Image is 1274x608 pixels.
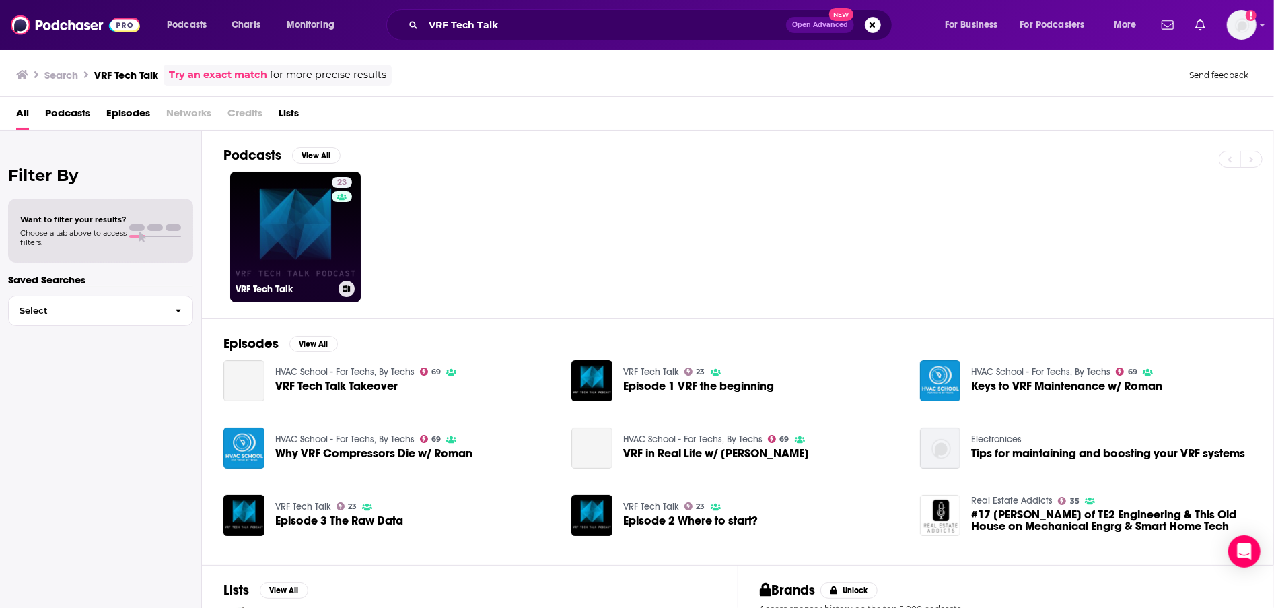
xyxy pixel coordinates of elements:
h2: Episodes [223,335,279,352]
span: Want to filter your results? [20,215,127,224]
span: Episode 1 VRF the beginning [623,380,774,392]
input: Search podcasts, credits, & more... [423,14,786,36]
a: Electronices [971,434,1022,445]
a: PodcastsView All [223,147,341,164]
span: Lists [279,102,299,130]
span: For Business [945,15,998,34]
a: VRF Tech Talk Takeover [275,380,398,392]
img: Episode 2 Where to start? [571,495,612,536]
span: for more precise results [270,67,386,83]
h2: Lists [223,582,249,599]
span: New [829,8,853,21]
h2: Filter By [8,166,193,185]
span: 69 [431,369,441,375]
h3: VRF Tech Talk [236,283,333,295]
span: Episodes [106,102,150,130]
a: VRF Tech Talk [275,501,331,512]
a: Try an exact match [169,67,267,83]
img: Episode 1 VRF the beginning [571,360,612,401]
span: Charts [232,15,260,34]
button: View All [289,336,338,352]
a: 35 [1058,497,1080,505]
span: Monitoring [287,15,334,34]
h3: VRF Tech Talk [94,69,158,81]
span: 69 [1128,369,1137,375]
span: VRF in Real Life w/ [PERSON_NAME] [623,448,809,459]
button: Open AdvancedNew [786,17,854,33]
a: All [16,102,29,130]
span: 69 [780,436,789,442]
a: VRF Tech Talk Takeover [223,360,264,401]
a: 23 [684,502,705,510]
a: ListsView All [223,582,308,599]
a: HVAC School - For Techs, By Techs [275,434,415,445]
a: 23VRF Tech Talk [230,172,361,302]
a: Show notifications dropdown [1190,13,1211,36]
button: open menu [1012,14,1104,36]
a: HVAC School - For Techs, By Techs [623,434,763,445]
span: 23 [337,176,347,190]
a: Episode 2 Where to start? [623,515,758,527]
a: Keys to VRF Maintenance w/ Roman [971,380,1162,392]
h2: Podcasts [223,147,281,164]
a: 23 [684,368,705,376]
img: User Profile [1227,10,1257,40]
p: Saved Searches [8,273,193,286]
span: 23 [697,504,705,510]
a: Show notifications dropdown [1156,13,1179,36]
span: #17 [PERSON_NAME] of TE2 Engineering & This Old House on Mechanical Engrg & Smart Home Tech [971,509,1252,532]
span: Open Advanced [792,22,848,28]
span: Select [9,306,164,315]
button: open menu [935,14,1015,36]
button: open menu [157,14,224,36]
span: 35 [1070,498,1080,504]
a: VRF in Real Life w/ John Oaks [571,428,612,469]
a: VRF Tech Talk [623,501,679,512]
a: Tips for maintaining and boosting your VRF systems [971,448,1245,459]
button: Send feedback [1185,69,1252,81]
img: Keys to VRF Maintenance w/ Roman [920,360,961,401]
span: Podcasts [167,15,207,34]
a: Why VRF Compressors Die w/ Roman [275,448,472,459]
a: HVAC School - For Techs, By Techs [275,366,415,378]
div: Search podcasts, credits, & more... [399,9,905,40]
span: Podcasts [45,102,90,130]
button: Unlock [820,582,878,599]
span: 23 [348,504,357,510]
a: Episode 3 The Raw Data [275,515,403,527]
a: 69 [420,368,441,376]
a: VRF Tech Talk [623,366,679,378]
a: EpisodesView All [223,335,338,352]
img: #17 Ross Trethewey of TE2 Engineering & This Old House on Mechanical Engrg & Smart Home Tech [920,495,961,536]
img: Tips for maintaining and boosting your VRF systems [920,428,961,469]
a: Real Estate Addicts [971,495,1053,506]
a: HVAC School - For Techs, By Techs [971,366,1110,378]
button: open menu [277,14,352,36]
a: #17 Ross Trethewey of TE2 Engineering & This Old House on Mechanical Engrg & Smart Home Tech [971,509,1252,532]
img: Podchaser - Follow, Share and Rate Podcasts [11,12,140,38]
a: 69 [768,435,789,443]
img: Episode 3 The Raw Data [223,495,264,536]
button: Select [8,296,193,326]
a: 23 [337,502,357,510]
span: Logged in as TeemsPR [1227,10,1257,40]
a: VRF in Real Life w/ John Oaks [623,448,809,459]
a: Why VRF Compressors Die w/ Roman [223,428,264,469]
svg: Add a profile image [1246,10,1257,21]
span: Choose a tab above to access filters. [20,228,127,247]
button: Show profile menu [1227,10,1257,40]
